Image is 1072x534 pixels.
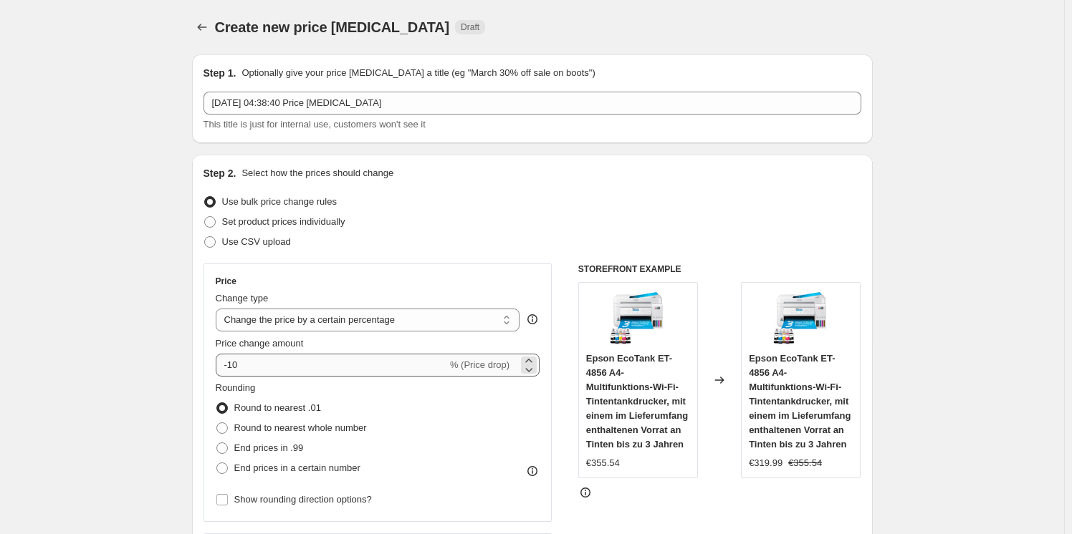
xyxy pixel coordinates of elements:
button: Price change jobs [192,17,212,37]
span: Show rounding direction options? [234,494,372,505]
span: Change type [216,293,269,304]
span: Use bulk price change rules [222,196,337,207]
input: 30% off holiday sale [204,92,861,115]
span: Rounding [216,382,256,393]
img: 71NKYGnNSJL_80x.jpg [772,290,830,347]
strike: €355.54 [788,456,822,470]
div: €319.99 [749,456,783,470]
div: €355.54 [586,456,620,470]
span: Round to nearest .01 [234,402,321,413]
h3: Price [216,276,236,287]
p: Select how the prices should change [241,166,393,180]
span: Price change amount [216,338,304,349]
p: Optionally give your price [MEDICAL_DATA] a title (eg "March 30% off sale on boots") [241,66,595,80]
span: Use CSV upload [222,236,291,247]
span: Round to nearest whole number [234,422,367,433]
span: Epson EcoTank ET-4856 A4-Multifunktions-Wi-Fi-Tintentankdrucker, mit einem im Lieferumfang enthal... [749,353,851,450]
h2: Step 1. [204,66,236,80]
h2: Step 2. [204,166,236,180]
span: Create new price [MEDICAL_DATA] [215,19,450,35]
img: 71NKYGnNSJL_80x.jpg [609,290,666,347]
span: Draft [461,21,479,33]
span: Set product prices individually [222,216,345,227]
span: End prices in .99 [234,442,304,453]
h6: STOREFRONT EXAMPLE [578,263,861,275]
input: -15 [216,354,447,377]
span: This title is just for internal use, customers won't see it [204,119,426,130]
span: % (Price drop) [450,359,509,370]
div: help [525,312,540,326]
span: Epson EcoTank ET-4856 A4-Multifunktions-Wi-Fi-Tintentankdrucker, mit einem im Lieferumfang enthal... [586,353,688,450]
span: End prices in a certain number [234,462,360,473]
